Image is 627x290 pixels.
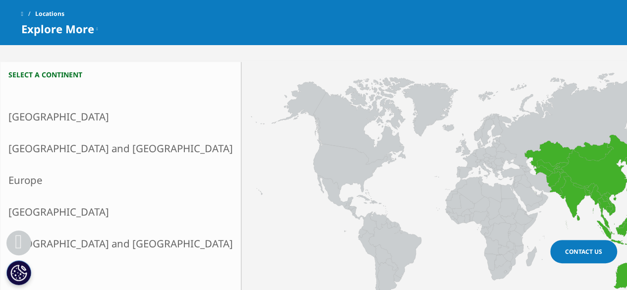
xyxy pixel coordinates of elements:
[35,5,64,23] span: Locations
[21,23,94,35] span: Explore More
[0,70,241,79] h3: Select a continent
[0,132,241,164] a: [GEOGRAPHIC_DATA] and [GEOGRAPHIC_DATA]
[0,228,241,259] a: [GEOGRAPHIC_DATA] and [GEOGRAPHIC_DATA]
[6,260,31,285] button: Cookie Settings
[0,101,241,132] a: [GEOGRAPHIC_DATA]
[0,164,241,196] a: Europe
[550,240,617,263] a: Contact Us
[565,247,602,256] span: Contact Us
[0,196,241,228] a: [GEOGRAPHIC_DATA]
